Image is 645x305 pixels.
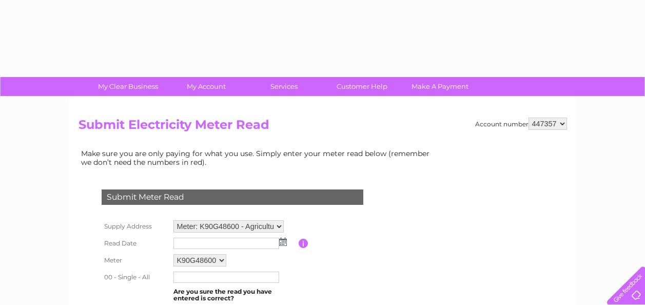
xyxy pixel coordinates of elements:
[398,77,482,96] a: Make A Payment
[299,239,308,248] input: Information
[475,118,567,130] div: Account number
[99,218,171,235] th: Supply Address
[320,77,404,96] a: Customer Help
[79,147,438,168] td: Make sure you are only paying for what you use. Simply enter your meter read below (remember we d...
[99,252,171,269] th: Meter
[99,269,171,285] th: 00 - Single - All
[86,77,170,96] a: My Clear Business
[242,77,326,96] a: Services
[102,189,363,205] div: Submit Meter Read
[171,285,299,305] td: Are you sure the read you have entered is correct?
[279,238,287,246] img: ...
[164,77,248,96] a: My Account
[79,118,567,137] h2: Submit Electricity Meter Read
[99,235,171,252] th: Read Date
